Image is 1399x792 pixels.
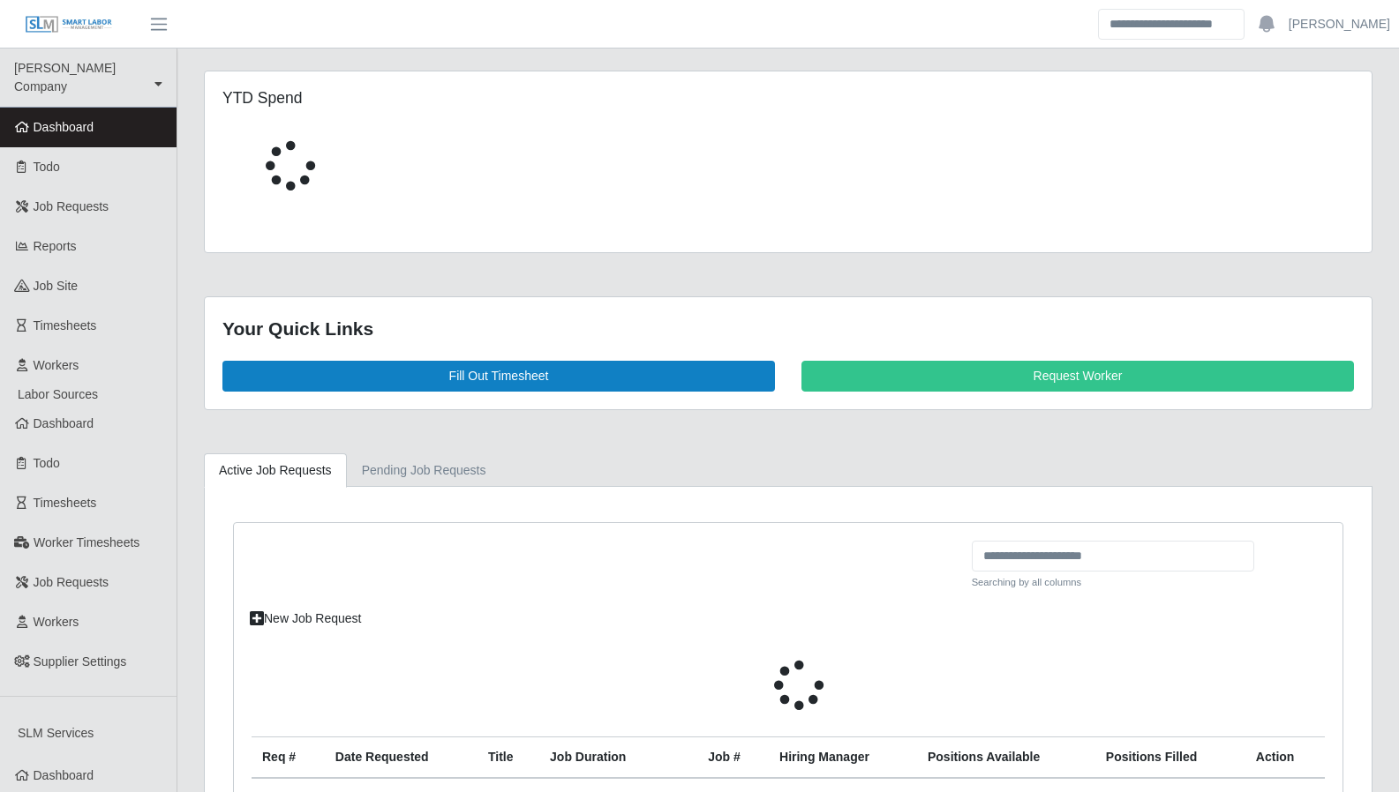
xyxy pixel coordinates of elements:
[478,737,539,779] th: Title
[539,737,669,779] th: Job Duration
[801,361,1354,392] a: Request Worker
[34,456,60,470] span: Todo
[34,535,139,549] span: Worker Timesheets
[18,387,98,401] span: Labor Sources
[34,279,79,293] span: job site
[769,737,917,779] th: Hiring Manager
[18,726,94,740] span: SLM Services
[347,453,501,488] a: Pending Job Requests
[252,737,325,779] th: Req #
[1245,737,1325,779] th: Action
[325,737,478,779] th: Date Requested
[34,239,77,253] span: Reports
[697,737,769,779] th: Job #
[34,358,79,372] span: Workers
[222,315,1354,343] div: Your Quick Links
[238,603,373,634] a: New Job Request
[25,15,113,34] img: SLM Logo
[222,89,582,108] h5: YTD Spend
[34,615,79,629] span: Workers
[34,654,127,669] span: Supplier Settings
[34,768,94,782] span: Dashboard
[34,496,97,510] span: Timesheets
[34,120,94,134] span: Dashboard
[34,575,109,589] span: Job Requests
[34,199,109,213] span: Job Requests
[1098,9,1245,40] input: Search
[972,575,1254,590] small: Searching by all columns
[34,318,97,332] span: Timesheets
[34,160,60,174] span: Todo
[917,737,1095,779] th: Positions Available
[1095,737,1245,779] th: Positions Filled
[1289,15,1390,34] a: [PERSON_NAME]
[34,416,94,430] span: Dashboard
[222,361,775,392] a: Fill Out Timesheet
[204,453,347,488] a: Active Job Requests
